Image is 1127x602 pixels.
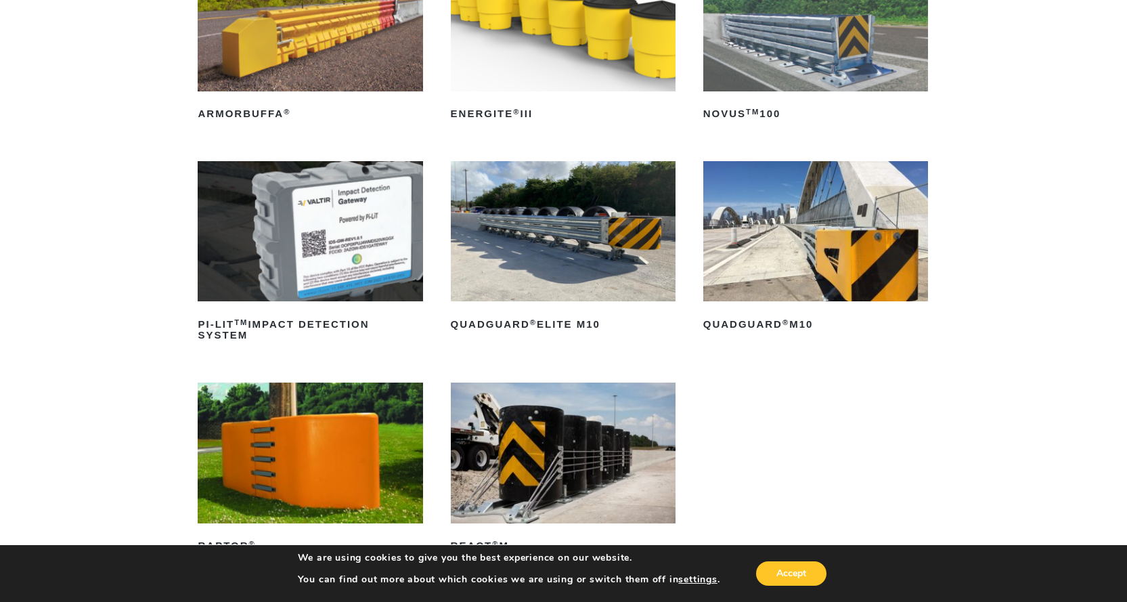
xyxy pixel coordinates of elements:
[198,104,422,125] h2: ArmorBuffa
[234,318,248,326] sup: TM
[198,314,422,346] h2: PI-LIT Impact Detection System
[451,161,676,335] a: QuadGuard®Elite M10
[198,383,422,557] a: RAPTOR®
[678,574,717,586] button: settings
[530,318,537,326] sup: ®
[703,161,928,335] a: QuadGuard®M10
[451,104,676,125] h2: ENERGITE III
[284,108,290,116] sup: ®
[451,383,676,557] a: REACT®M
[249,540,256,548] sup: ®
[298,574,720,586] p: You can find out more about which cookies we are using or switch them off in .
[782,318,789,326] sup: ®
[492,540,499,548] sup: ®
[756,561,826,586] button: Accept
[298,552,720,564] p: We are using cookies to give you the best experience on our website.
[746,108,759,116] sup: TM
[451,536,676,557] h2: REACT M
[513,108,520,116] sup: ®
[451,314,676,335] h2: QuadGuard Elite M10
[703,104,928,125] h2: NOVUS 100
[703,314,928,335] h2: QuadGuard M10
[198,161,422,347] a: PI-LITTMImpact Detection System
[198,536,422,557] h2: RAPTOR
